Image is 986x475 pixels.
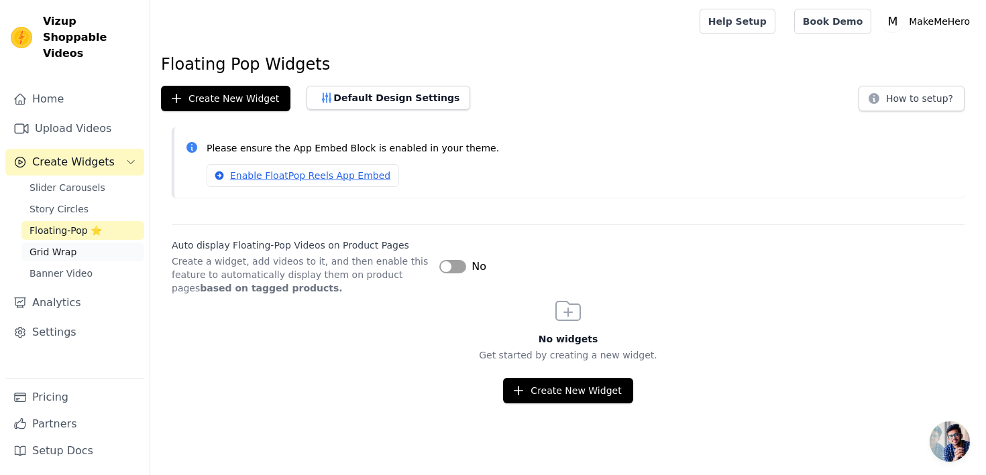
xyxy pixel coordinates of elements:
button: M MakeMeHero [882,9,975,33]
a: Setup Docs [5,437,144,464]
a: Floating-Pop ⭐ [21,221,144,240]
span: Grid Wrap [30,245,76,259]
img: Vizup [11,27,32,48]
p: Create a widget, add videos to it, and then enable this feature to automatically display them on ... [172,255,429,295]
button: Create Widgets [5,149,144,176]
text: M [888,15,898,28]
span: Story Circles [30,202,89,216]
a: Story Circles [21,200,144,218]
h1: Floating Pop Widgets [161,54,975,75]
a: Banner Video [21,264,144,283]
button: Create New Widget [503,378,633,403]
button: Default Design Settings [307,86,470,110]
span: Create Widgets [32,154,115,170]
button: Create New Widget [161,86,290,111]
a: Pricing [5,384,144,411]
a: Slider Carousels [21,178,144,197]
a: Grid Wrap [21,243,144,261]
a: How to setup? [859,95,965,108]
p: Please ensure the App Embed Block is enabled in your theme. [207,141,954,156]
strong: based on tagged products. [200,283,342,293]
a: Open chat [930,421,970,462]
span: Floating-Pop ⭐ [30,224,102,237]
a: Settings [5,319,144,346]
a: Help Setup [700,9,775,34]
span: Banner Video [30,267,93,280]
span: No [472,259,486,275]
a: Partners [5,411,144,437]
a: Home [5,86,144,113]
button: No [439,259,486,275]
h3: No widgets [150,332,986,346]
a: Analytics [5,289,144,316]
p: Get started by creating a new widget. [150,348,986,362]
a: Book Demo [794,9,871,34]
p: MakeMeHero [903,9,975,33]
span: Vizup Shoppable Videos [43,13,139,62]
label: Auto display Floating-Pop Videos on Product Pages [172,239,429,252]
a: Upload Videos [5,115,144,142]
button: How to setup? [859,86,965,111]
span: Slider Carousels [30,181,105,194]
a: Enable FloatPop Reels App Embed [207,164,399,187]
